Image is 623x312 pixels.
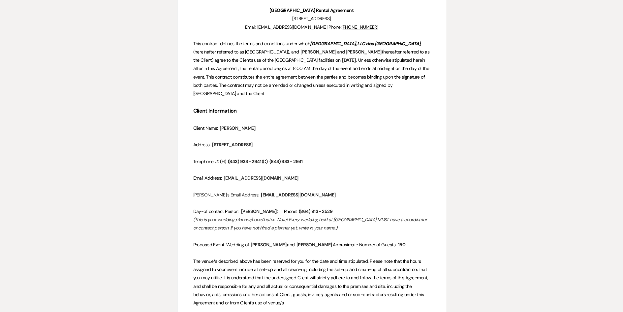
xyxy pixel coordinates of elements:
[269,158,303,165] span: (843) 933 - 2941
[300,48,382,56] span: [PERSON_NAME] and [PERSON_NAME]
[296,241,333,249] span: [PERSON_NAME]
[287,242,295,248] span: and
[341,56,356,64] span: [DATE]
[262,158,267,164] span: (C)
[250,241,287,249] span: [PERSON_NAME]
[193,208,239,214] span: Day-of contact Person:
[193,175,222,181] span: Email Address:
[193,142,211,148] span: Address:
[211,141,253,149] span: [STREET_ADDRESS]
[333,242,396,248] span: Approximate Number of Guests:
[193,125,218,131] span: Client Name:
[227,158,262,165] span: (843) 933 - 2941
[310,41,421,47] em: [GEOGRAPHIC_DATA], LLC dba [GEOGRAPHIC_DATA],
[193,107,237,114] strong: Client Information
[219,124,256,132] span: [PERSON_NAME]
[193,242,249,248] span: Proposed Event: Wedding of
[292,16,330,21] span: [STREET_ADDRESS]
[193,191,430,199] p: [PERSON_NAME]'s Email Address:
[193,217,428,231] em: (This is your wedding planner/coordinator. Note! Every wedding held at [GEOGRAPHIC_DATA] MUST hav...
[341,24,378,30] a: [PHONE_NUMBER]
[240,208,277,215] span: [PERSON_NAME]
[298,208,333,215] span: (864) 913 - 2529
[260,191,336,199] span: [EMAIL_ADDRESS][DOMAIN_NAME]
[277,208,297,214] span: : Phone:
[193,41,310,47] span: This contract defines the terms and conditions under which
[397,241,406,249] span: 150
[269,7,354,13] strong: [GEOGRAPHIC_DATA] Rental Agreement
[245,24,341,30] span: Email: [EMAIL_ADDRESS][DOMAIN_NAME] Phone:
[193,49,299,55] span: (hereinafter referred to as [GEOGRAPHIC_DATA]), and
[223,174,299,182] span: [EMAIL_ADDRESS][DOMAIN_NAME]
[193,158,226,164] span: Telephone #: (H)
[193,57,430,96] span: . Unless otherwise stipulated herein after in this Agreement, the rental period begins at 8:00 AM...
[193,258,429,306] span: The venue/s described above has been reserved for you for the date and time stipulated. Please no...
